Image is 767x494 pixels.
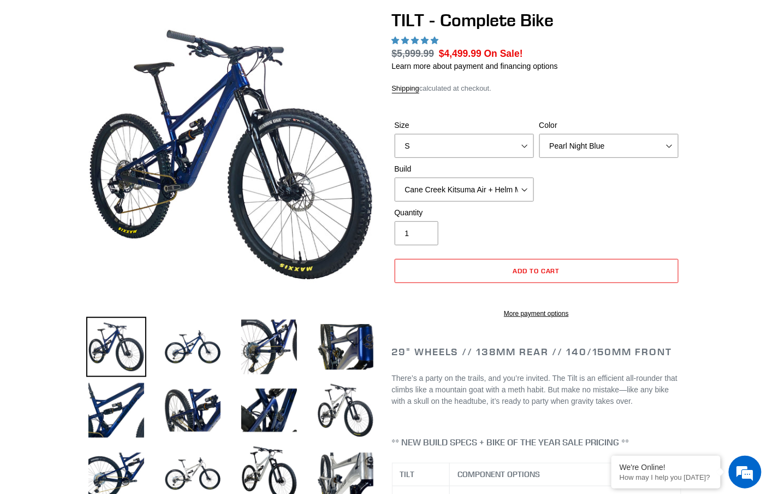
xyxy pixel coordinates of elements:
a: More payment options [395,309,679,319]
img: Load image into Gallery viewer, TILT - Complete Bike [239,380,299,440]
th: TILT [392,463,450,486]
h2: 29" Wheels // 138mm Rear // 140/150mm Front [392,346,681,358]
a: Shipping [392,84,420,93]
img: Load image into Gallery viewer, TILT - Complete Bike [86,317,146,377]
s: $5,999.99 [392,48,435,59]
img: Load image into Gallery viewer, TILT - Complete Bike [163,317,223,377]
label: Size [395,120,534,131]
button: Add to cart [395,259,679,283]
span: $4,499.99 [439,48,481,59]
span: Add to cart [513,267,560,275]
p: How may I help you today? [620,473,712,481]
img: Load image into Gallery viewer, TILT - Complete Bike [163,380,223,440]
p: There’s a party on the trails, and you’re invited. The Tilt is an efficient all-rounder that clim... [392,373,681,407]
img: Load image into Gallery viewer, TILT - Complete Bike [86,380,146,440]
img: Load image into Gallery viewer, TILT - Complete Bike [316,380,376,440]
span: On Sale! [484,46,523,61]
a: Learn more about payment and financing options [392,62,558,70]
h1: TILT - Complete Bike [392,10,681,31]
th: COMPONENT OPTIONS [450,463,681,486]
span: 5.00 stars [392,36,441,45]
h4: ** NEW BUILD SPECS + BIKE OF THE YEAR SALE PRICING ** [392,437,681,448]
div: We're Online! [620,463,712,472]
img: Load image into Gallery viewer, TILT - Complete Bike [239,317,299,377]
div: calculated at checkout. [392,83,681,94]
img: Load image into Gallery viewer, TILT - Complete Bike [316,317,376,377]
label: Color [539,120,679,131]
label: Quantity [395,207,534,219]
label: Build [395,163,534,175]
